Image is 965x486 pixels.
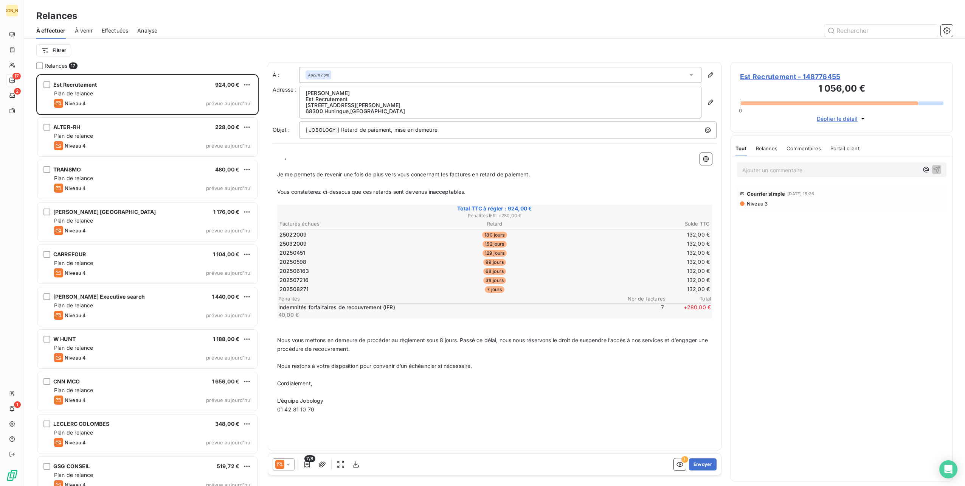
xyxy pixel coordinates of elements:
[666,296,711,302] span: Total
[278,296,620,302] span: Pénalités
[306,126,307,133] span: [
[746,201,768,207] span: Niveau 3
[212,378,240,385] span: 1 656,00 €
[277,397,324,404] span: L’équipe Jobology
[747,191,785,197] span: Courrier simple
[787,145,821,151] span: Commentaires
[213,336,240,342] span: 1 188,00 €
[215,421,239,427] span: 348,00 €
[206,185,251,191] span: prévue aujourd’hui
[482,232,507,238] span: 180 jours
[273,71,299,79] label: À :
[65,227,86,234] span: Niveau 4
[482,241,506,248] span: 152 jours
[308,72,329,78] em: Aucun nom
[567,267,710,275] td: 132,00 €
[206,270,251,276] span: prévue aujourd’hui
[279,249,305,257] span: 20250451
[206,143,251,149] span: prévue aujourd’hui
[278,205,711,212] span: Total TTC à régler : 924,00 €
[278,311,617,319] p: 40,00 €
[75,27,93,34] span: À venir
[54,387,93,393] span: Plan de relance
[278,304,617,311] p: Indemnités forfaitaires de recouvrement (IFR)
[36,27,66,34] span: À effectuer
[306,90,695,96] p: [PERSON_NAME]
[619,304,664,319] span: 7
[6,469,18,481] img: Logo LeanPay
[215,124,239,130] span: 228,00 €
[54,429,93,436] span: Plan de relance
[279,285,309,293] span: 202508271
[212,293,240,300] span: 1 440,00 €
[53,378,80,385] span: CNN MCO
[483,259,506,266] span: 99 jours
[54,344,93,351] span: Plan de relance
[787,192,814,196] span: [DATE] 15:26
[277,380,312,386] span: Cordialement,
[567,249,710,257] td: 132,00 €
[53,421,109,427] span: LECLERC COLOMBES
[278,212,711,219] span: Pénalités IFR : + 280,00 €
[485,286,504,293] span: 7 jours
[567,285,710,293] td: 132,00 €
[285,154,286,160] span: ,
[53,251,86,257] span: CARREFOUR
[740,72,943,82] span: Est Recrutement - 148776455
[277,188,466,195] span: Vous constaterez ci-dessous que ces retards sont devenus inacceptables.
[306,96,695,102] p: Est Recrutement
[277,171,530,178] span: Je me permets de revenir une fois de plus vers vous concernant les factures en retard de paiement.
[54,472,93,478] span: Plan de relance
[69,62,77,69] span: 17
[337,126,438,133] span: ] Retard de paiement, mise en demeure
[817,115,858,123] span: Déplier le détail
[213,251,240,257] span: 1 104,00 €
[423,220,566,228] th: Retard
[54,132,93,139] span: Plan de relance
[102,27,129,34] span: Effectuées
[65,185,86,191] span: Niveau 4
[815,114,869,123] button: Déplier le détail
[215,166,239,173] span: 480,00 €
[830,145,860,151] span: Portail client
[206,355,251,361] span: prévue aujourd’hui
[217,463,239,469] span: 519,72 €
[279,258,306,266] span: 20250598
[273,126,290,133] span: Objet :
[279,276,309,284] span: 202507216
[53,336,76,342] span: W HUNT
[206,312,251,318] span: prévue aujourd’hui
[45,62,67,70] span: Relances
[304,455,315,462] span: 7/8
[65,100,86,106] span: Niveau 4
[6,5,18,17] div: [PERSON_NAME]
[137,27,157,34] span: Analyse
[206,100,251,106] span: prévue aujourd’hui
[65,355,86,361] span: Niveau 4
[36,44,71,56] button: Filtrer
[735,145,747,151] span: Tout
[14,88,21,95] span: 2
[567,231,710,239] td: 132,00 €
[824,25,938,37] input: Rechercher
[206,227,251,234] span: prévue aujourd’hui
[53,293,145,300] span: [PERSON_NAME] Executive search
[206,439,251,445] span: prévue aujourd’hui
[213,209,240,215] span: 1 176,00 €
[65,439,86,445] span: Niveau 4
[65,270,86,276] span: Niveau 4
[54,217,93,224] span: Plan de relance
[483,268,506,275] span: 68 jours
[54,90,93,97] span: Plan de relance
[740,82,943,97] h3: 1 056,00 €
[12,73,21,79] span: 17
[279,220,422,228] th: Factures échues
[54,175,93,181] span: Plan de relance
[53,81,97,88] span: Est Recrutement
[483,277,506,284] span: 38 jours
[65,397,86,403] span: Niveau 4
[277,363,472,369] span: Nous restons à votre disposition pour convenir d’un échéancier si nécessaire.
[277,406,314,413] span: 01 42 81 10 70
[567,276,710,284] td: 132,00 €
[53,124,80,130] span: ALTER-RH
